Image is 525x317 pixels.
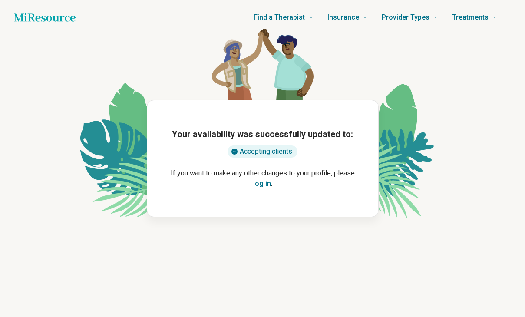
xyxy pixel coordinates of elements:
span: Provider Types [382,11,429,23]
span: Treatments [452,11,489,23]
div: Accepting clients [228,145,297,158]
a: Home page [14,9,76,26]
h1: Your availability was successfully updated to: [172,128,353,140]
button: log in [253,178,271,189]
span: Insurance [327,11,359,23]
span: Find a Therapist [254,11,305,23]
p: If you want to make any other changes to your profile, please . [161,168,364,189]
